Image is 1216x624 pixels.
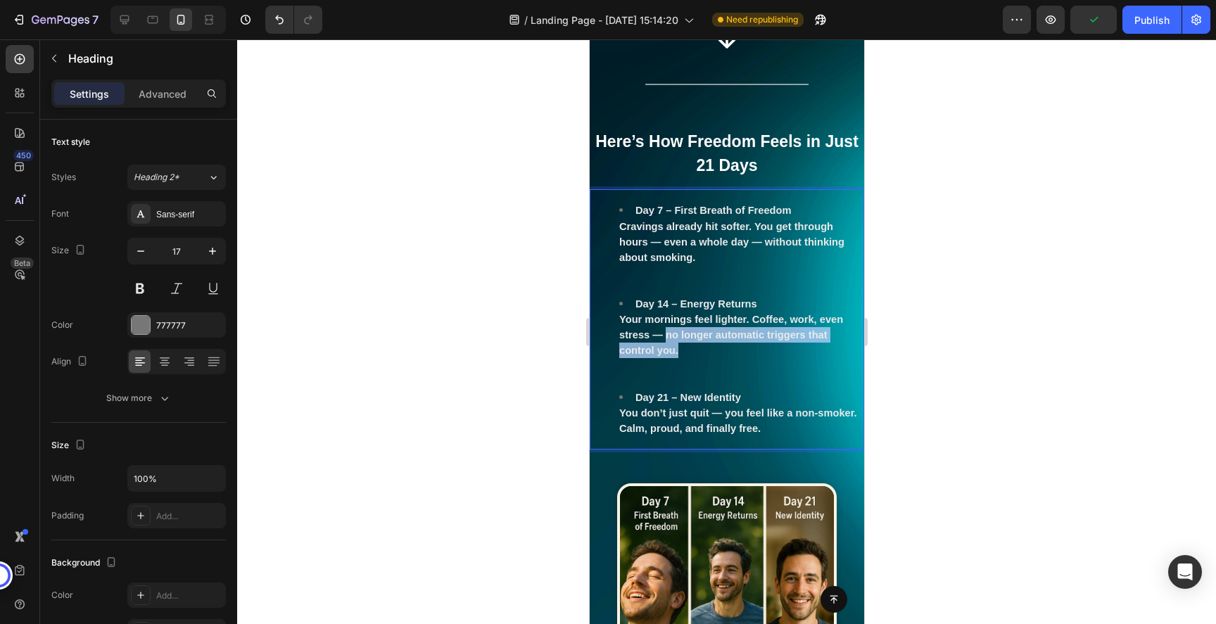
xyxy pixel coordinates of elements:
[1134,13,1170,27] div: Publish
[51,589,73,601] div: Color
[11,257,34,269] div: Beta
[156,510,222,523] div: Add...
[51,386,226,411] button: Show more
[51,472,75,485] div: Width
[51,208,69,220] div: Font
[265,6,322,34] div: Undo/Redo
[127,165,226,190] button: Heading 2*
[6,6,105,34] button: 7
[68,50,220,67] p: Heading
[1122,6,1182,34] button: Publish
[156,590,222,602] div: Add...
[51,136,90,148] div: Text style
[51,436,89,455] div: Size
[156,208,222,221] div: Sans-serif
[128,466,225,491] input: Auto
[51,509,84,522] div: Padding
[51,319,73,331] div: Color
[51,171,76,184] div: Styles
[139,87,186,101] p: Advanced
[590,39,864,624] iframe: Design area
[134,171,179,184] span: Heading 2*
[70,87,109,101] p: Settings
[726,13,798,26] span: Need republishing
[51,352,91,371] div: Align
[92,11,99,28] p: 7
[1168,555,1202,589] div: Open Intercom Messenger
[51,554,120,573] div: Background
[51,241,89,260] div: Size
[13,150,34,161] div: 450
[156,319,222,332] div: 777777
[524,13,528,27] span: /
[531,13,678,27] span: Landing Page - [DATE] 15:14:20
[106,391,172,405] div: Show more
